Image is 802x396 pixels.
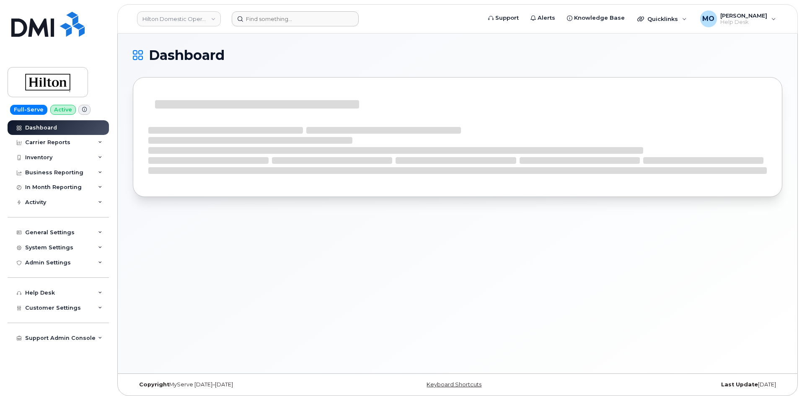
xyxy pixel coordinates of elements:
span: Dashboard [149,49,225,62]
strong: Last Update [721,381,758,388]
div: [DATE] [566,381,782,388]
div: MyServe [DATE]–[DATE] [133,381,349,388]
a: Keyboard Shortcuts [427,381,481,388]
iframe: Messenger Launcher [766,360,796,390]
strong: Copyright [139,381,169,388]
